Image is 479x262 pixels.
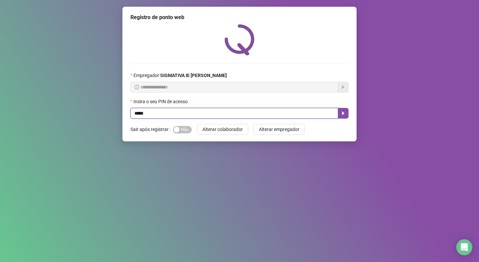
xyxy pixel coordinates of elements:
[259,126,299,133] span: Alterar empregador
[341,111,346,116] span: caret-right
[130,98,192,105] label: Insira o seu PIN de acesso
[202,126,243,133] span: Alterar colaborador
[133,72,227,79] span: Empregador :
[254,124,305,135] button: Alterar empregador
[197,124,248,135] button: Alterar colaborador
[160,73,227,78] strong: SIGMATIVA IE [PERSON_NAME]
[224,24,255,55] img: QRPoint
[130,13,349,21] div: Registro de ponto web
[134,85,139,89] span: info-circle
[130,124,173,135] label: Sair após registrar
[456,239,472,255] div: Open Intercom Messenger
